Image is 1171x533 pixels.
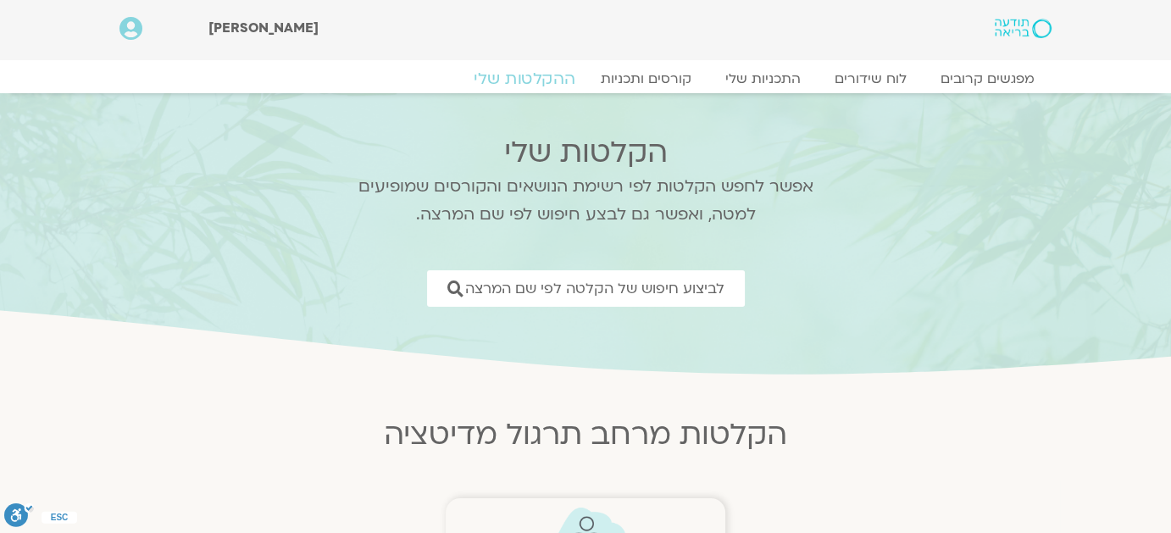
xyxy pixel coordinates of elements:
h2: הקלטות שלי [336,136,835,169]
p: אפשר לחפש הקלטות לפי רשימת הנושאים והקורסים שמופיעים למטה, ואפשר גם לבצע חיפוש לפי שם המרצה. [336,173,835,229]
a: קורסים ותכניות [584,70,708,87]
a: מפגשים קרובים [924,70,1052,87]
span: לביצוע חיפוש של הקלטה לפי שם המרצה [465,280,724,297]
a: לוח שידורים [818,70,924,87]
a: ההקלטות שלי [453,69,596,89]
span: [PERSON_NAME] [208,19,319,37]
h2: הקלטות מרחב תרגול מדיטציה [103,418,1068,452]
a: התכניות שלי [708,70,818,87]
a: לביצוע חיפוש של הקלטה לפי שם המרצה [427,270,745,307]
nav: Menu [119,70,1052,87]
